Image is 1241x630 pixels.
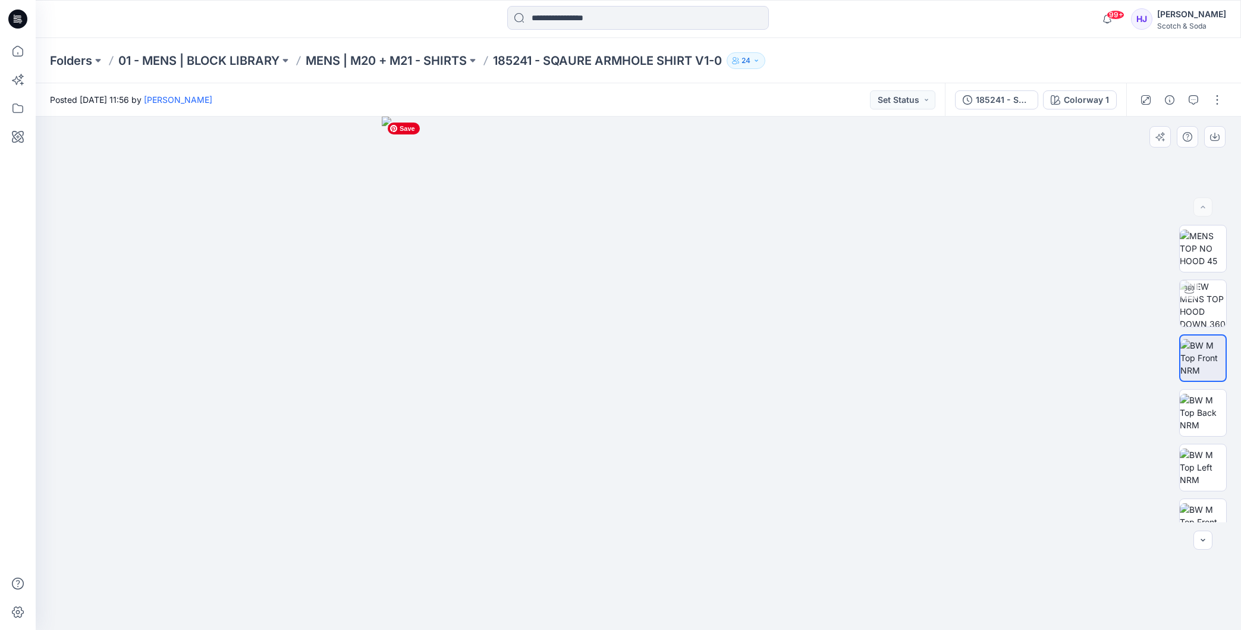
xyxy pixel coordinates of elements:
a: 01 - MENS | BLOCK LIBRARY [118,52,279,69]
p: 185241 - SQAURE ARMHOLE SHIRT V1-0 [493,52,722,69]
div: 185241 - SQAURE ARMHOLE SHIRT V1-0 [976,93,1030,106]
span: Posted [DATE] 11:56 by [50,93,212,106]
img: BW M Top Front NRM [1180,339,1226,377]
div: HJ [1131,8,1152,30]
img: BW M Top Left NRM [1180,449,1226,486]
img: eyJhbGciOiJIUzI1NiIsImtpZCI6IjAiLCJzbHQiOiJzZXMiLCJ0eXAiOiJKV1QifQ.eyJkYXRhIjp7InR5cGUiOiJzdG9yYW... [382,117,895,630]
span: Save [388,123,420,134]
button: 24 [727,52,765,69]
a: MENS | M20 + M21 - SHIRTS [306,52,467,69]
button: 185241 - SQAURE ARMHOLE SHIRT V1-0 [955,90,1038,109]
a: [PERSON_NAME] [144,95,212,105]
p: 24 [742,54,750,67]
img: BW M Top Front Chest NRM [1180,503,1226,541]
img: BW M Top Back NRM [1180,394,1226,431]
img: NEW MENS TOP HOOD DOWN 360 [1180,280,1226,327]
div: [PERSON_NAME] [1157,7,1226,21]
span: 99+ [1107,10,1124,20]
div: Colorway 1 [1064,93,1109,106]
div: Scotch & Soda [1157,21,1226,30]
a: Folders [50,52,92,69]
img: MENS TOP NO HOOD 45 [1180,230,1226,267]
button: Details [1160,90,1179,109]
button: Colorway 1 [1043,90,1117,109]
